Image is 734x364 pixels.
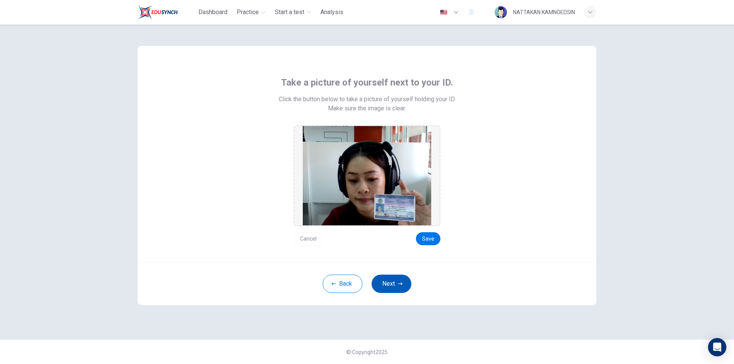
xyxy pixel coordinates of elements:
[416,232,440,245] button: Save
[495,6,507,18] img: Profile picture
[272,5,314,19] button: Start a test
[513,8,575,17] div: NATTAKAN KAMNOEDSIN
[138,5,178,20] img: Train Test logo
[234,5,269,19] button: Practice
[237,8,259,17] span: Practice
[279,95,456,104] span: Click the button below to take a picture of yourself holding your ID.
[328,104,406,113] span: Make sure the image is clear.
[317,5,346,19] button: Analysis
[294,232,323,245] button: Cancel
[198,8,227,17] span: Dashboard
[346,349,388,355] span: © Copyright 2025
[320,8,343,17] span: Analysis
[275,8,304,17] span: Start a test
[281,76,453,89] span: Take a picture of yourself next to your ID.
[323,275,362,293] button: Back
[303,126,431,225] img: preview screemshot
[195,5,231,19] button: Dashboard
[439,10,448,15] img: en
[708,338,726,356] div: Open Intercom Messenger
[372,275,411,293] button: Next
[138,5,195,20] a: Train Test logo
